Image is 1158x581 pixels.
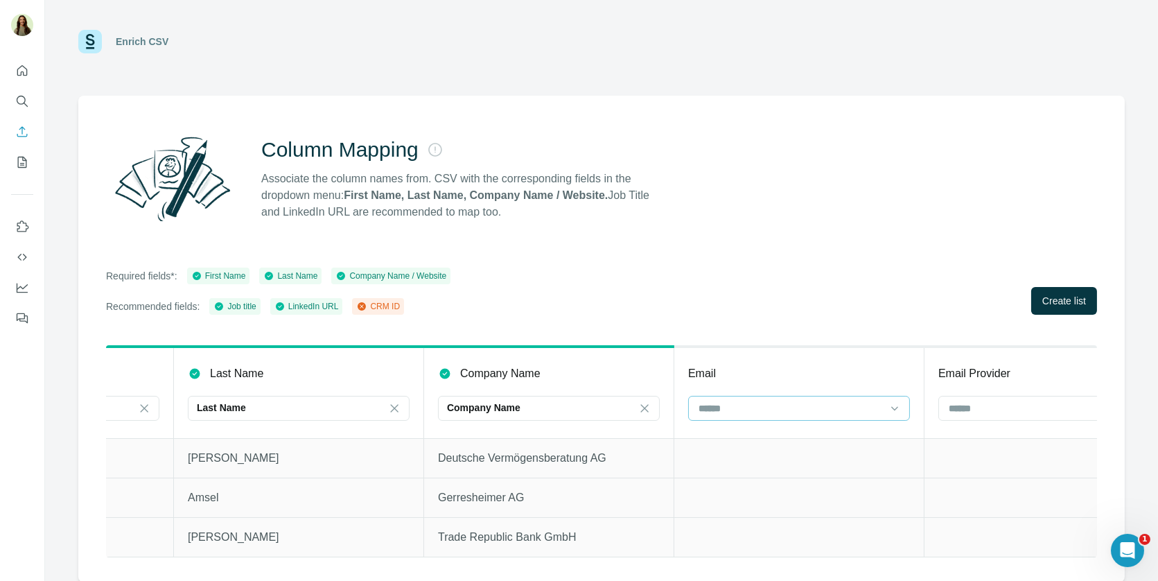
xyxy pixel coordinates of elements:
div: Enrich CSV [116,35,168,49]
button: Feedback [11,306,33,331]
img: Surfe Illustration - Column Mapping [106,129,239,229]
p: Amsel [188,489,410,506]
p: Trade Republic Bank GmbH [438,529,660,546]
button: Enrich CSV [11,119,33,144]
p: Recommended fields: [106,300,200,313]
p: Associate the column names from. CSV with the corresponding fields in the dropdown menu: Job Titl... [261,171,662,220]
button: Use Surfe on LinkedIn [11,214,33,239]
p: [PERSON_NAME] [188,450,410,467]
p: Last Name [197,401,246,415]
p: Company Name [447,401,520,415]
p: Gerresheimer AG [438,489,660,506]
p: Deutsche Vermögensberatung AG [438,450,660,467]
button: Use Surfe API [11,245,33,270]
div: Last Name [263,270,317,282]
div: Company Name / Website [335,270,446,282]
p: Company Name [460,365,541,382]
p: Last Name [210,365,263,382]
span: 1 [1139,534,1150,545]
p: Email Provider [938,365,1010,382]
p: [PERSON_NAME] [188,529,410,546]
span: Create list [1042,294,1086,308]
img: Avatar [11,14,33,36]
button: Create list [1031,287,1097,315]
div: LinkedIn URL [274,300,339,313]
div: Job title [213,300,256,313]
div: CRM ID [356,300,400,313]
p: Required fields*: [106,269,177,283]
strong: First Name, Last Name, Company Name / Website. [344,189,608,201]
button: Quick start [11,58,33,83]
button: Search [11,89,33,114]
img: Surfe Logo [78,30,102,53]
button: My lists [11,150,33,175]
h2: Column Mapping [261,137,419,162]
iframe: Intercom live chat [1111,534,1144,567]
p: Email [688,365,716,382]
div: First Name [191,270,246,282]
button: Dashboard [11,275,33,300]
